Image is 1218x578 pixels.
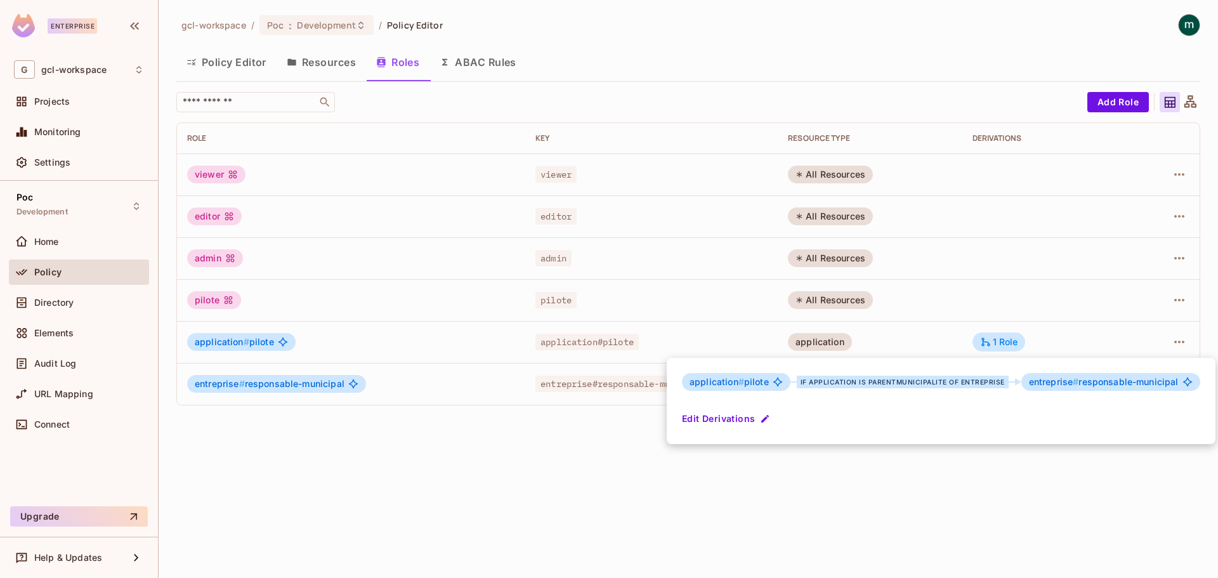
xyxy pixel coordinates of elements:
span: # [738,376,744,387]
span: responsable-municipal [1029,377,1179,387]
span: pilote [690,377,769,387]
span: entreprise [1029,376,1079,387]
span: application [690,376,744,387]
button: Edit Derivations [682,409,773,429]
span: # [1073,376,1078,387]
div: if application is parentmunicipalite of entreprise [797,376,1009,388]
